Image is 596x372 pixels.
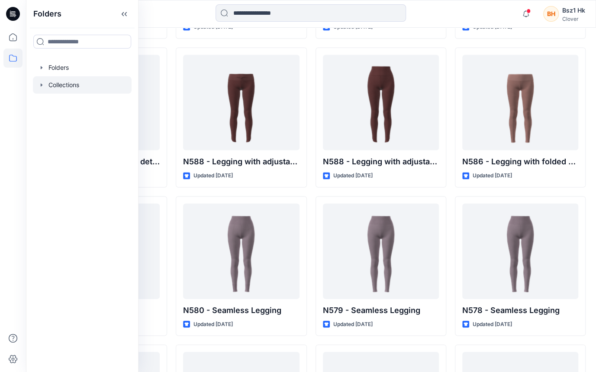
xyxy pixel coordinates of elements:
[183,55,299,150] a: N588 - Legging with adjustable cord folded waistband
[323,155,439,167] p: N588 - Legging with adjustable cord
[462,55,578,150] a: N586 - Legging with folded waistband
[183,155,299,167] p: N588 - Legging with adjustable cord folded waistband
[323,55,439,150] a: N588 - Legging with adjustable cord
[183,203,299,299] a: N580 - Seamless Legging
[562,16,585,22] div: Clover
[473,171,512,180] p: Updated [DATE]
[193,320,233,329] p: Updated [DATE]
[462,304,578,316] p: N578 - Seamless Legging
[562,5,585,16] div: Bsz1 Hk
[333,320,373,329] p: Updated [DATE]
[323,304,439,316] p: N579 - Seamless Legging
[183,304,299,316] p: N580 - Seamless Legging
[462,155,578,167] p: N586 - Legging with folded waistband
[193,171,233,180] p: Updated [DATE]
[462,203,578,299] a: N578 - Seamless Legging
[333,171,373,180] p: Updated [DATE]
[323,203,439,299] a: N579 - Seamless Legging
[543,6,559,22] div: BH
[473,320,512,329] p: Updated [DATE]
